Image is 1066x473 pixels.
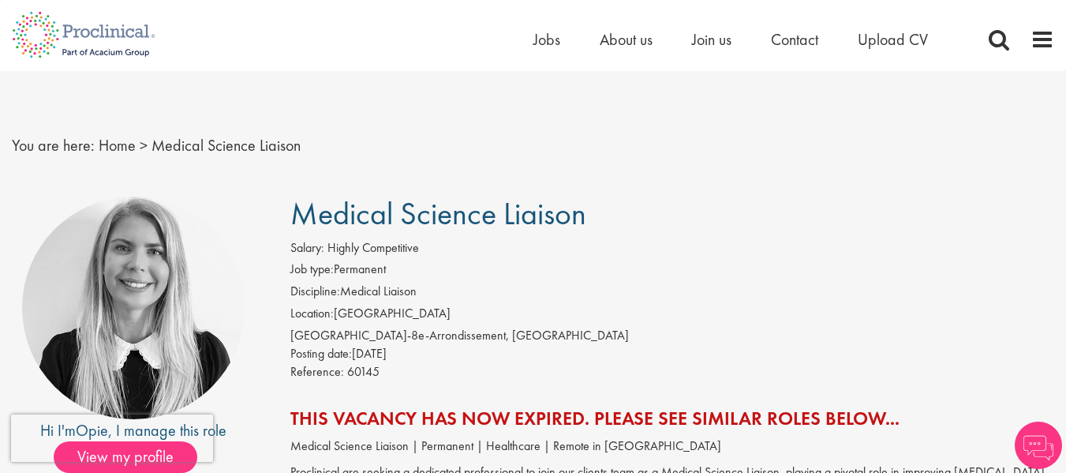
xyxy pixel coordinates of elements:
span: 60145 [347,363,380,380]
label: Location: [290,305,334,323]
a: View my profile [54,445,213,465]
h2: This vacancy has now expired. Please see similar roles below... [290,408,1054,429]
label: Salary: [290,239,324,257]
p: Medical Science Liaison | Permanent | Healthcare | Remote in [GEOGRAPHIC_DATA] [290,437,1054,456]
a: Join us [692,29,731,50]
a: breadcrumb link [99,135,136,156]
div: [DATE] [290,345,1054,363]
li: [GEOGRAPHIC_DATA] [290,305,1054,327]
img: imeage of recruiter Opie Inglis [22,197,245,419]
span: Highly Competitive [327,239,419,256]
a: Jobs [533,29,560,50]
iframe: reCAPTCHA [11,415,213,462]
label: Job type: [290,261,334,279]
label: Reference: [290,363,344,381]
span: Medical Science Liaison [151,135,301,156]
img: Chatbot [1015,422,1062,469]
li: Permanent [290,261,1054,283]
a: Contact [771,29,818,50]
label: Discipline: [290,283,340,301]
span: Medical Science Liaison [290,193,586,234]
a: About us [600,29,653,50]
span: Posting date: [290,345,352,362]
span: > [140,135,148,156]
li: Medical Liaison [290,283,1054,305]
span: You are here: [12,135,95,156]
div: [GEOGRAPHIC_DATA]-8e-Arrondissement, [GEOGRAPHIC_DATA] [290,327,1054,345]
a: Upload CV [858,29,928,50]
